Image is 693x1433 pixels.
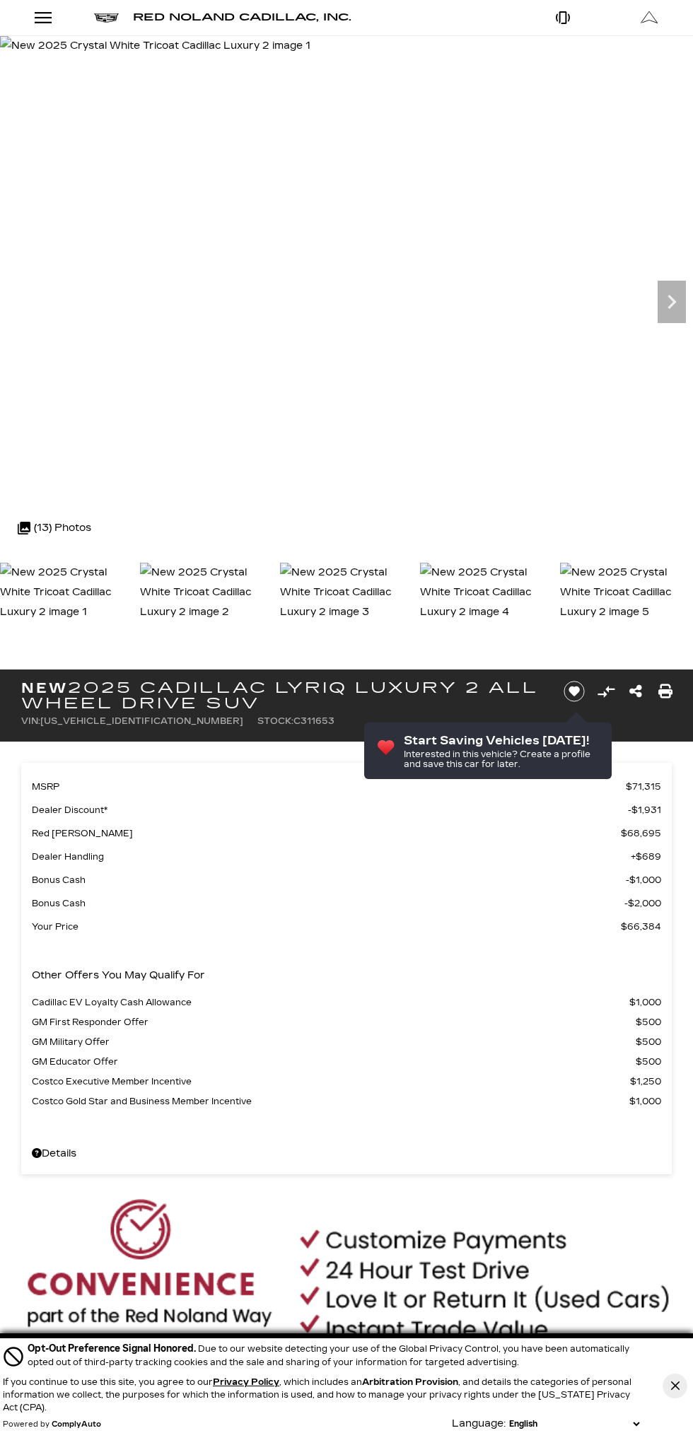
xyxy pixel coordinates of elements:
[636,1032,661,1052] span: $500
[32,894,624,913] span: Bonus Cash
[560,563,693,622] img: New 2025 Crystal White Tricoat Cadillac Luxury 2 image 5
[213,1377,279,1387] a: Privacy Policy
[32,1144,661,1164] a: Details
[32,777,626,797] span: MSRP
[32,1072,661,1092] a: Costco Executive Member Incentive $1,250
[595,681,617,702] button: Compare Vehicle
[628,800,661,820] span: $1,931
[257,716,293,726] span: Stock:
[624,894,661,913] span: $2,000
[629,682,642,701] a: Share this New 2025 Cadillac LYRIQ Luxury 2 All Wheel Drive SUV
[52,1420,101,1429] a: ComplyAuto
[21,680,544,711] h1: 2025 Cadillac LYRIQ Luxury 2 All Wheel Drive SUV
[32,894,661,913] a: Bonus Cash $2,000
[32,847,661,867] a: Dealer Handling $689
[21,679,68,696] strong: New
[636,1012,661,1032] span: $500
[3,1377,631,1412] p: If you continue to use this site, you agree to our , which includes an , and details the categori...
[133,13,351,23] a: Red Noland Cadillac, Inc.
[32,917,621,937] span: Your Price
[32,1052,661,1072] a: GM Educator Offer $500
[626,777,661,797] span: $71,315
[663,1374,687,1398] button: Close Button
[636,1052,661,1072] span: $500
[32,870,661,890] a: Bonus Cash $1,000
[658,682,672,701] a: Print this New 2025 Cadillac LYRIQ Luxury 2 All Wheel Drive SUV
[28,1341,643,1369] div: Due to our website detecting your use of the Global Privacy Control, you have been automatically ...
[621,917,661,937] span: $66,384
[32,1032,636,1052] span: GM Military Offer
[32,1092,629,1111] span: Costco Gold Star and Business Member Incentive
[658,281,686,323] div: Next
[559,680,590,703] button: Save vehicle
[420,563,553,622] img: New 2025 Crystal White Tricoat Cadillac Luxury 2 image 4
[32,1052,636,1072] span: GM Educator Offer
[32,1012,661,1032] a: GM First Responder Offer $500
[32,870,626,890] span: Bonus Cash
[32,800,628,820] span: Dealer Discount*
[630,1072,661,1092] span: $1,250
[40,716,243,726] span: [US_VEHICLE_IDENTIFICATION_NUMBER]
[452,1419,506,1429] div: Language:
[94,13,119,23] img: Cadillac logo
[32,800,661,820] a: Dealer Discount* $1,931
[621,824,661,843] span: $68,695
[32,847,631,867] span: Dealer Handling
[626,870,661,890] span: $1,000
[32,993,629,1012] span: Cadillac EV Loyalty Cash Allowance
[140,563,273,622] img: New 2025 Crystal White Tricoat Cadillac Luxury 2 image 2
[293,716,334,726] span: C311653
[629,1092,661,1111] span: $1,000
[3,1420,101,1429] div: Powered by
[32,917,661,937] a: Your Price $66,384
[32,777,661,797] a: MSRP $71,315
[506,1417,643,1430] select: Language Select
[11,511,98,545] div: (13) Photos
[629,993,661,1012] span: $1,000
[631,847,661,867] span: $689
[362,1377,458,1387] strong: Arbitration Provision
[28,1343,198,1355] span: Opt-Out Preference Signal Honored .
[32,824,621,843] span: Red [PERSON_NAME]
[32,1032,661,1052] a: GM Military Offer $500
[32,1072,630,1092] span: Costco Executive Member Incentive
[32,1092,661,1111] a: Costco Gold Star and Business Member Incentive $1,000
[32,824,661,843] a: Red [PERSON_NAME] $68,695
[21,716,40,726] span: VIN:
[32,966,205,985] p: Other Offers You May Qualify For
[32,993,661,1012] a: Cadillac EV Loyalty Cash Allowance $1,000
[32,1012,636,1032] span: GM First Responder Offer
[133,11,351,23] span: Red Noland Cadillac, Inc.
[280,563,413,622] img: New 2025 Crystal White Tricoat Cadillac Luxury 2 image 3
